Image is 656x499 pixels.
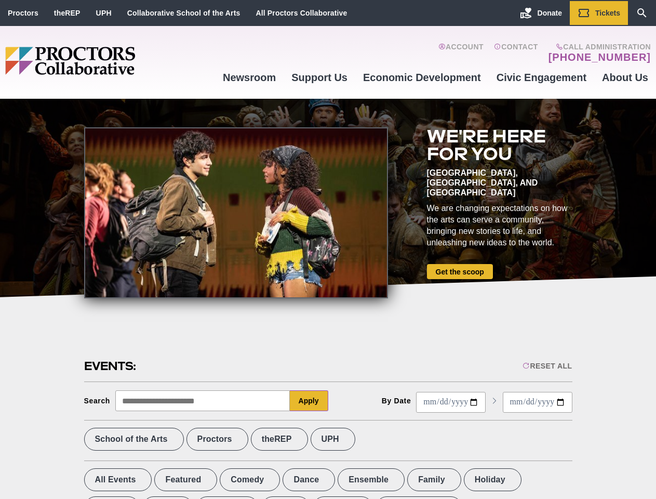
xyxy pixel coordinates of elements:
a: [PHONE_NUMBER] [548,51,651,63]
div: Reset All [523,362,572,370]
span: Call Administration [545,43,651,51]
label: Ensemble [338,468,405,491]
a: Proctors [8,9,38,17]
label: Comedy [220,468,280,491]
a: Account [438,43,484,63]
span: Tickets [595,9,620,17]
a: Support Us [284,63,355,91]
div: By Date [382,397,411,405]
div: [GEOGRAPHIC_DATA], [GEOGRAPHIC_DATA], and [GEOGRAPHIC_DATA] [427,168,572,198]
label: Family [407,468,461,491]
button: Apply [290,390,328,411]
a: theREP [54,9,81,17]
a: All Proctors Collaborative [256,9,347,17]
div: We are changing expectations on how the arts can serve a community, bringing new stories to life,... [427,203,572,248]
a: Tickets [570,1,628,25]
a: Collaborative School of the Arts [127,9,240,17]
a: UPH [96,9,112,17]
a: Get the scoop [427,264,493,279]
span: Donate [538,9,562,17]
a: Donate [512,1,570,25]
img: Proctors logo [5,47,215,75]
h2: We're here for you [427,127,572,163]
a: Civic Engagement [489,63,594,91]
h2: Events: [84,358,138,374]
a: About Us [594,63,656,91]
label: UPH [311,428,355,451]
label: Dance [283,468,335,491]
a: Search [628,1,656,25]
label: Holiday [464,468,521,491]
a: Economic Development [355,63,489,91]
div: Search [84,397,111,405]
label: School of the Arts [84,428,184,451]
label: Featured [154,468,217,491]
label: theREP [251,428,308,451]
label: All Events [84,468,152,491]
a: Newsroom [215,63,284,91]
label: Proctors [186,428,248,451]
a: Contact [494,43,538,63]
